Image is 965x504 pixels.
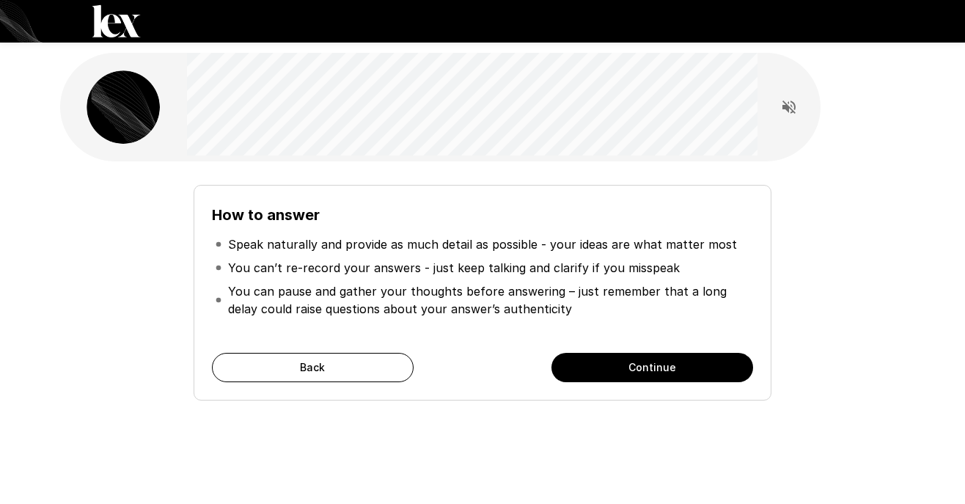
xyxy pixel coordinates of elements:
p: Speak naturally and provide as much detail as possible - your ideas are what matter most [228,235,737,253]
p: You can pause and gather your thoughts before answering – just remember that a long delay could r... [228,282,750,318]
button: Continue [551,353,753,382]
button: Back [212,353,414,382]
img: lex_avatar2.png [87,70,160,144]
button: Read questions aloud [774,92,804,122]
b: How to answer [212,206,320,224]
p: You can’t re-record your answers - just keep talking and clarify if you misspeak [228,259,680,277]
